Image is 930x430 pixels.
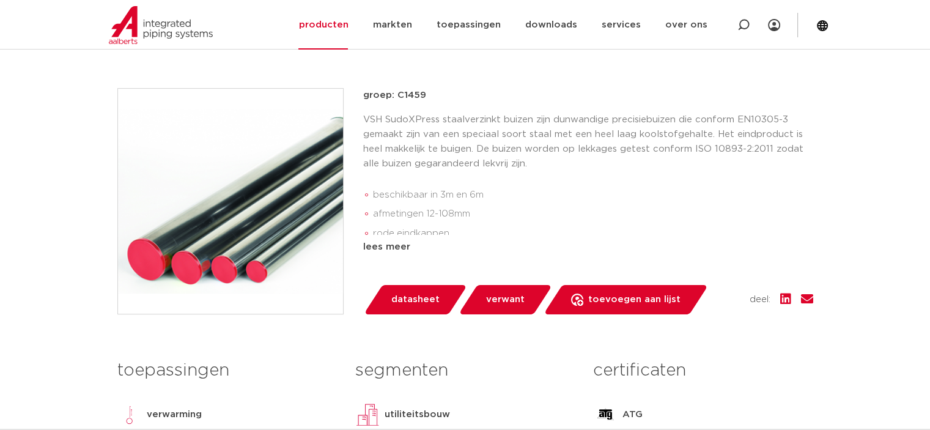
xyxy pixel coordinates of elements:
div: lees meer [363,240,813,254]
a: verwant [458,285,552,314]
img: verwarming [117,402,142,427]
li: beschikbaar in 3m en 6m [373,185,813,205]
p: VSH SudoXPress staalverzinkt buizen zijn dunwandige precisiebuizen die conform EN10305-3 gemaakt ... [363,113,813,171]
li: afmetingen 12-108mm [373,204,813,224]
p: groep: C1459 [363,88,813,103]
img: utiliteitsbouw [355,402,380,427]
p: utiliteitsbouw [385,407,450,422]
h3: certificaten [593,358,813,383]
img: ATG [593,402,618,427]
span: datasheet [391,290,440,310]
p: ATG [622,407,643,422]
img: Product Image for VSH SudoXPress Staalverzinkt buis [118,89,343,314]
h3: toepassingen [117,358,337,383]
span: verwant [486,290,525,310]
span: toevoegen aan lijst [588,290,681,310]
span: deel: [750,292,770,307]
li: rode eindkappen [373,224,813,243]
p: verwarming [147,407,202,422]
h3: segmenten [355,358,575,383]
a: datasheet [363,285,467,314]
